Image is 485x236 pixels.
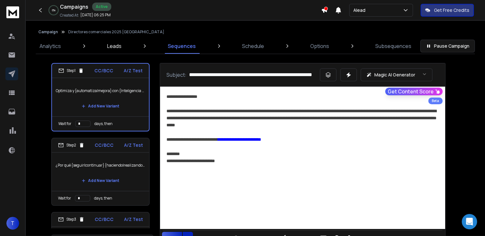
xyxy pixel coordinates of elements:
button: Get Content Score [385,88,443,95]
a: Options [306,38,333,54]
p: Wait for [58,121,71,126]
a: Analytics [36,38,65,54]
p: Leads [107,42,121,50]
p: Sequences [168,42,196,50]
p: Directores comerciales 2025 [GEOGRAPHIC_DATA] [68,29,164,35]
p: CC/BCC [95,216,114,223]
button: Get Free Credits [421,4,474,17]
p: Schedule [242,42,264,50]
p: CC/BCC [95,142,114,148]
a: Schedule [238,38,268,54]
a: Sequences [164,38,200,54]
p: Analytics [40,42,61,50]
p: A/Z Test [124,67,143,74]
p: Subject: [166,71,187,79]
li: Step1CC/BCCA/Z TestOptimiza y {automatiza|mejora} con {Inteligencia Artificial|IA}.Add New Varian... [51,63,150,131]
button: Magic AI Generator [361,68,432,81]
div: Beta [428,98,443,104]
p: A/Z Test [124,142,143,148]
button: T [6,217,19,230]
div: Open Intercom Messenger [462,214,477,229]
p: days, then [94,196,112,201]
button: Pause Campaign [420,40,475,52]
p: Options [310,42,329,50]
div: Step 3 [58,216,85,222]
p: ¿Por qué {seguir|continuar} {haciendo|realizando|cometiendo} tareas manuales? [55,156,145,174]
div: Step 2 [58,142,85,148]
button: Campaign [38,29,58,35]
button: Add New Variant [77,174,124,187]
button: Add New Variant [77,100,124,113]
img: logo [6,6,19,18]
p: Created At: [60,13,79,18]
p: Subsequences [375,42,411,50]
p: 0 % [52,8,55,12]
p: days, then [94,121,113,126]
li: Step2CC/BCCA/Z Test¿Por qué {seguir|continuar} {haciendo|realizando|cometiendo} tareas manuales?A... [51,138,150,206]
a: Subsequences [371,38,415,54]
div: Step 1 [58,68,84,74]
p: Magic AI Generator [374,72,415,78]
p: Get Free Credits [434,7,469,13]
p: AIead [353,7,368,13]
p: A/Z Test [124,216,143,223]
p: [DATE] 06:25 PM [80,12,111,18]
p: Optimiza y {automatiza|mejora} con {Inteligencia Artificial|IA}. [56,82,145,100]
p: CC/BCC [94,67,113,74]
p: Wait for [58,196,71,201]
div: Active [92,3,111,11]
a: Leads [103,38,125,54]
h1: Campaigns [60,3,88,11]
